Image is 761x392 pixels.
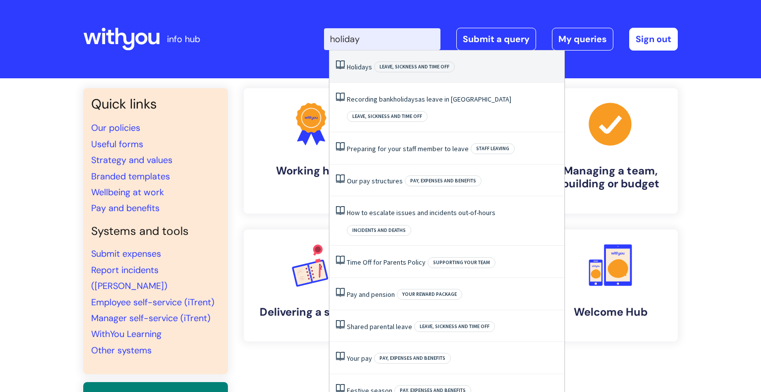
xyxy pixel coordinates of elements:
[91,122,140,134] a: Our policies
[91,264,167,292] a: Report incidents ([PERSON_NAME])
[91,170,170,182] a: Branded templates
[91,248,161,260] a: Submit expenses
[552,28,613,51] a: My queries
[324,28,440,50] input: Search
[374,353,451,364] span: Pay, expenses and benefits
[374,61,455,72] span: Leave, sickness and time off
[91,186,164,198] a: Wellbeing at work
[244,373,678,392] h2: Recently added or updated
[244,88,379,214] a: Working here
[428,257,495,268] span: Supporting your team
[347,258,426,267] a: Time Off for Parents Policy
[91,344,152,356] a: Other systems
[397,289,462,300] span: Your reward package
[347,62,372,71] a: Holidays
[471,143,515,154] span: Staff leaving
[244,229,379,341] a: Delivering a service
[324,28,678,51] div: | -
[252,306,371,319] h4: Delivering a service
[347,95,511,104] a: Recording bankholidaysas leave in [GEOGRAPHIC_DATA]
[91,312,211,324] a: Manager self-service (iTrent)
[91,202,160,214] a: Pay and benefits
[91,138,143,150] a: Useful forms
[91,328,162,340] a: WithYou Learning
[414,321,495,332] span: Leave, sickness and time off
[347,290,395,299] a: Pay and pension
[91,154,172,166] a: Strategy and values
[543,88,678,214] a: Managing a team, building or budget
[91,224,220,238] h4: Systems and tools
[347,208,495,217] a: How to escalate issues and incidents out-of-hours
[91,96,220,112] h3: Quick links
[551,306,670,319] h4: Welcome Hub
[347,322,412,331] a: Shared parental leave
[405,175,482,186] span: Pay, expenses and benefits
[167,31,200,47] p: info hub
[551,165,670,191] h4: Managing a team, building or budget
[252,165,371,177] h4: Working here
[347,225,411,236] span: Incidents and deaths
[393,95,418,104] span: holidays
[456,28,536,51] a: Submit a query
[91,296,215,308] a: Employee self-service (iTrent)
[629,28,678,51] a: Sign out
[347,354,372,363] a: Your pay
[543,229,678,341] a: Welcome Hub
[347,111,428,122] span: Leave, sickness and time off
[347,176,403,185] a: Our pay structures
[347,144,469,153] a: Preparing for your staff member to leave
